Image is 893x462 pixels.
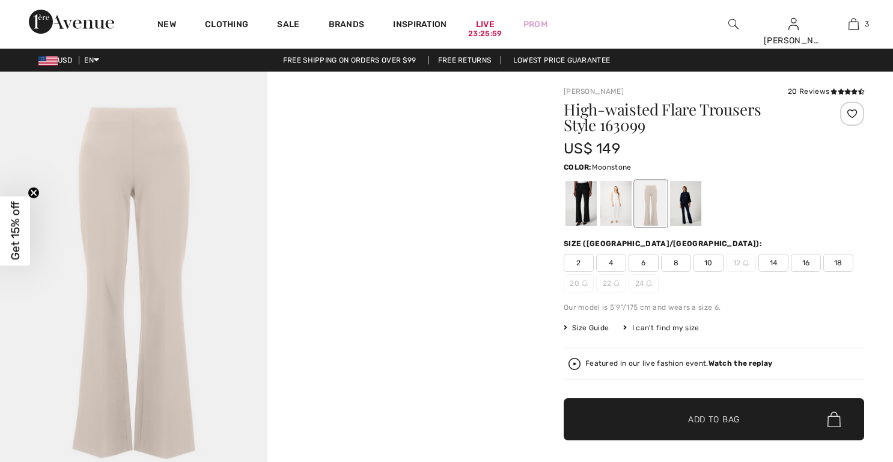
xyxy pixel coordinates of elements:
[29,10,114,34] img: 1ère Avenue
[564,322,609,333] span: Size Guide
[592,163,632,171] span: Moonstone
[564,140,620,157] span: US$ 149
[688,413,740,426] span: Add to Bag
[815,372,881,402] iframe: Opens a widget where you can chat to one of our agents
[709,359,773,368] strong: Watch the replay
[564,274,594,292] span: 20
[693,254,724,272] span: 10
[157,19,176,32] a: New
[393,19,446,32] span: Inspiration
[564,163,592,171] span: Color:
[743,260,749,266] img: ring-m.svg
[564,254,594,272] span: 2
[564,87,624,96] a: [PERSON_NAME]
[38,56,77,64] span: USD
[629,254,659,272] span: 6
[614,280,620,286] img: ring-m.svg
[523,18,547,31] a: Prom
[728,17,739,31] img: search the website
[428,56,502,64] a: Free Returns
[476,18,495,31] a: Live23:25:59
[564,398,864,440] button: Add to Bag
[600,181,632,226] div: Vanilla
[564,238,764,249] div: Size ([GEOGRAPHIC_DATA]/[GEOGRAPHIC_DATA]):
[468,28,502,40] div: 23:25:59
[565,181,597,226] div: Black
[646,280,652,286] img: ring-m.svg
[329,19,365,32] a: Brands
[758,254,788,272] span: 14
[84,56,99,64] span: EN
[823,254,853,272] span: 18
[582,280,588,286] img: ring-m.svg
[564,302,864,313] div: Our model is 5'9"/175 cm and wears a size 6.
[596,274,626,292] span: 22
[585,360,772,368] div: Featured in our live fashion event.
[267,72,535,206] video: Your browser does not support the video tag.
[564,102,814,133] h1: High-waisted Flare Trousers Style 163099
[824,17,883,31] a: 3
[849,17,859,31] img: My Bag
[865,19,869,29] span: 3
[629,274,659,292] span: 24
[788,17,799,31] img: My Info
[791,254,821,272] span: 16
[670,181,701,226] div: Midnight Blue 40
[504,56,620,64] a: Lowest Price Guarantee
[623,322,699,333] div: I can't find my size
[38,56,58,66] img: US Dollar
[788,18,799,29] a: Sign In
[827,411,841,427] img: Bag.svg
[568,358,581,370] img: Watch the replay
[726,254,756,272] span: 12
[661,254,691,272] span: 8
[788,86,864,97] div: 20 Reviews
[28,187,40,199] button: Close teaser
[635,181,666,226] div: Moonstone
[596,254,626,272] span: 4
[277,19,299,32] a: Sale
[273,56,426,64] a: Free shipping on orders over $99
[8,202,22,260] span: Get 15% off
[205,19,248,32] a: Clothing
[764,34,823,47] div: [PERSON_NAME]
